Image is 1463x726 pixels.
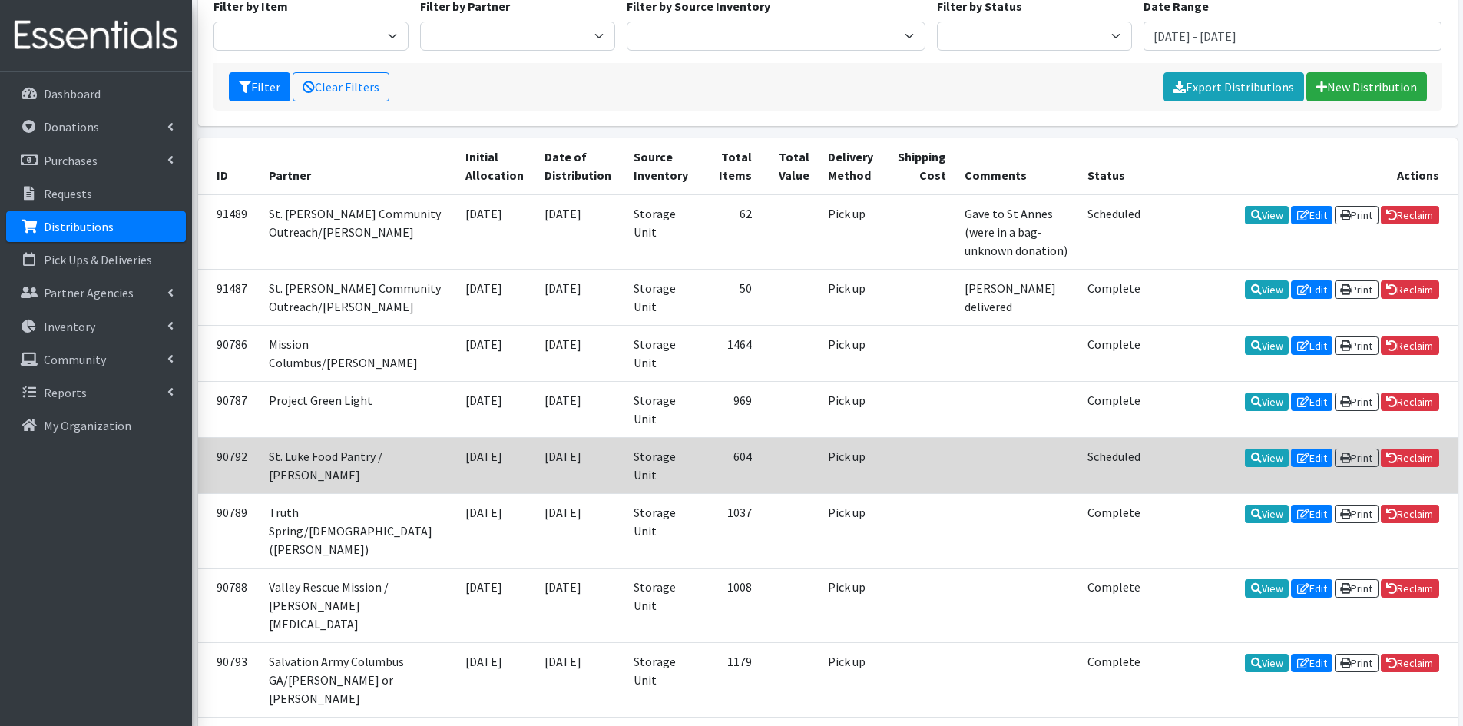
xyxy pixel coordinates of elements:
td: Storage Unit [624,381,700,437]
input: January 1, 2011 - December 31, 2011 [1144,22,1442,51]
a: Edit [1291,336,1332,355]
td: [DATE] [535,269,624,325]
td: [DATE] [535,437,624,493]
a: Print [1335,206,1379,224]
img: HumanEssentials [6,10,186,61]
th: Source Inventory [624,138,700,194]
td: Pick up [819,493,886,568]
th: Comments [955,138,1079,194]
td: Storage Unit [624,437,700,493]
td: Salvation Army Columbus GA/[PERSON_NAME] or [PERSON_NAME] [260,642,456,717]
a: Purchases [6,145,186,176]
td: [DATE] [535,325,624,381]
td: Storage Unit [624,493,700,568]
button: Filter [229,72,290,101]
th: Date of Distribution [535,138,624,194]
a: Pick Ups & Deliveries [6,244,186,275]
td: [DATE] [535,493,624,568]
a: Edit [1291,206,1332,224]
td: [PERSON_NAME] delivered [955,269,1079,325]
p: Purchases [44,153,98,168]
td: 50 [700,269,761,325]
th: Partner [260,138,456,194]
a: Partner Agencies [6,277,186,308]
td: 90786 [198,325,260,381]
td: [DATE] [535,381,624,437]
td: [DATE] [535,568,624,642]
a: Edit [1291,654,1332,672]
a: Edit [1291,280,1332,299]
td: Valley Rescue Mission / [PERSON_NAME][MEDICAL_DATA] [260,568,456,642]
td: [DATE] [456,493,536,568]
th: Total Items [700,138,761,194]
p: Pick Ups & Deliveries [44,252,152,267]
a: Dashboard [6,78,186,109]
p: Donations [44,119,99,134]
a: Print [1335,280,1379,299]
a: View [1245,505,1289,523]
td: 1179 [700,642,761,717]
a: Print [1335,449,1379,467]
td: Complete [1078,325,1150,381]
td: Complete [1078,381,1150,437]
td: [DATE] [535,642,624,717]
a: Donations [6,111,186,142]
td: [DATE] [456,568,536,642]
td: Scheduled [1078,194,1150,270]
a: My Organization [6,410,186,441]
a: Reclaim [1381,336,1439,355]
p: Partner Agencies [44,285,134,300]
th: Shipping Cost [886,138,955,194]
p: Inventory [44,319,95,334]
a: Reclaim [1381,393,1439,411]
td: 62 [700,194,761,270]
a: Reclaim [1381,579,1439,598]
td: Pick up [819,642,886,717]
p: Requests [44,186,92,201]
td: Storage Unit [624,325,700,381]
td: 91489 [198,194,260,270]
th: Status [1078,138,1150,194]
a: Reclaim [1381,505,1439,523]
td: [DATE] [535,194,624,270]
td: 604 [700,437,761,493]
th: ID [198,138,260,194]
a: Reclaim [1381,449,1439,467]
td: 91487 [198,269,260,325]
a: Print [1335,654,1379,672]
td: Pick up [819,437,886,493]
a: Reclaim [1381,654,1439,672]
td: Truth Spring/[DEMOGRAPHIC_DATA] ([PERSON_NAME]) [260,493,456,568]
a: Print [1335,505,1379,523]
a: View [1245,393,1289,411]
td: Pick up [819,269,886,325]
td: Project Green Light [260,381,456,437]
p: My Organization [44,418,131,433]
a: View [1245,449,1289,467]
a: Reclaim [1381,280,1439,299]
p: Reports [44,385,87,400]
a: View [1245,206,1289,224]
a: Inventory [6,311,186,342]
th: Initial Allocation [456,138,536,194]
p: Distributions [44,219,114,234]
td: Gave to St Annes (were in a bag-unknown donation) [955,194,1079,270]
td: Mission Columbus/[PERSON_NAME] [260,325,456,381]
td: [DATE] [456,381,536,437]
a: Export Distributions [1163,72,1304,101]
a: Edit [1291,505,1332,523]
a: Distributions [6,211,186,242]
a: View [1245,280,1289,299]
a: Print [1335,393,1379,411]
td: 90793 [198,642,260,717]
td: 1037 [700,493,761,568]
td: Complete [1078,269,1150,325]
td: Pick up [819,568,886,642]
a: Edit [1291,393,1332,411]
td: [DATE] [456,269,536,325]
td: Storage Unit [624,194,700,270]
td: 90787 [198,381,260,437]
td: Pick up [819,381,886,437]
a: New Distribution [1306,72,1427,101]
td: 1464 [700,325,761,381]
